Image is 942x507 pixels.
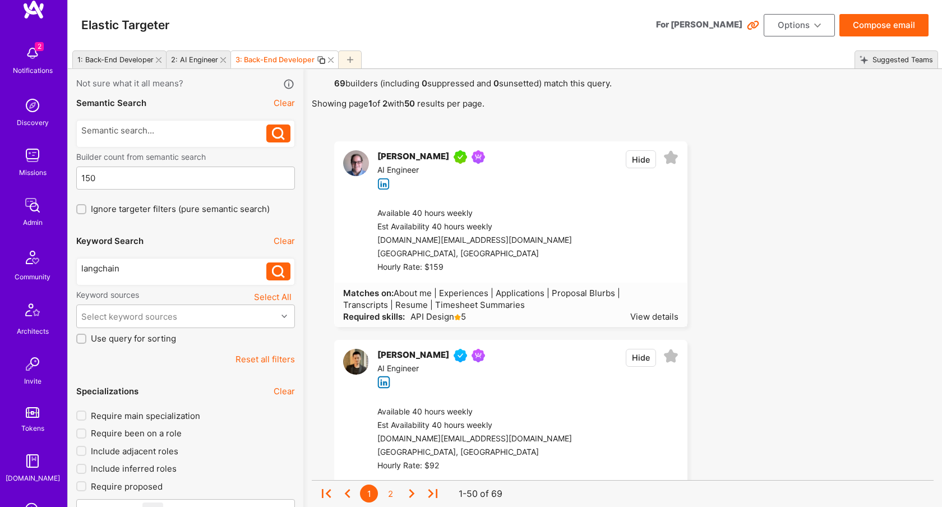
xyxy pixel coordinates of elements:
[19,244,46,271] img: Community
[235,56,315,64] div: 3: Back-End Developer
[377,446,572,459] div: [GEOGRAPHIC_DATA], [GEOGRAPHIC_DATA]
[630,311,678,322] div: View details
[454,314,461,321] i: icon Star
[408,311,466,322] span: API Design 5
[81,262,267,274] div: langchain
[6,472,60,484] div: [DOMAIN_NAME]
[77,56,154,64] div: 1: Back-End Developer
[91,481,163,492] span: Require proposed
[35,42,44,51] span: 2
[454,150,467,164] img: A.Teamer in Residence
[283,78,295,91] i: icon Info
[377,178,390,191] i: icon linkedIn
[459,488,502,500] div: 1-50 of 69
[91,203,270,215] span: Ignore targeter filters (pure semantic search)
[76,97,146,109] div: Semantic Search
[91,410,200,422] span: Require main specialization
[76,151,295,162] label: Builder count from semantic search
[21,450,44,472] img: guide book
[343,349,369,389] a: User Avatar
[91,445,178,457] span: Include adjacent roles
[814,22,821,29] i: icon ArrowDownBlack
[21,42,44,64] img: bell
[381,485,399,503] div: 2
[347,57,353,63] i: icon Plus
[156,57,161,63] i: icon Close
[15,271,50,283] div: Community
[377,220,572,234] div: Est Availability 40 hours weekly
[91,463,177,474] span: Include inferred roles
[472,349,485,362] img: Been on Mission
[663,349,678,364] i: icon EmptyStar
[764,14,835,36] button: Options
[343,288,620,310] span: About me | Experiences | Applications | Proposal Blurbs | Transcripts | Resume | Timesheet Summaries
[76,385,138,397] div: Specializations
[235,353,295,365] button: Reset all filters
[868,52,933,68] div: Suggested Teams
[317,56,326,64] i: icon Copy
[328,57,334,63] i: icon Close
[377,459,572,473] div: Hourly Rate: $92
[382,98,387,109] strong: 2
[377,432,572,446] div: [DOMAIN_NAME][EMAIL_ADDRESS][DOMAIN_NAME]
[272,127,285,140] i: icon Search
[422,78,427,89] strong: 0
[274,385,295,397] button: Clear
[626,349,656,367] button: Hide
[76,235,144,247] div: Keyword Search
[312,98,934,109] p: Showing page of with results per page.
[656,19,742,30] div: For [PERSON_NAME]
[360,485,378,503] div: 1
[17,325,49,337] div: Architects
[272,265,285,278] i: icon Search
[472,150,485,164] img: Been on Mission
[21,94,44,117] img: discovery
[19,167,47,178] div: Missions
[377,376,390,389] i: icon linkedIn
[334,78,345,89] strong: 69
[23,216,43,228] div: Admin
[377,234,572,247] div: [DOMAIN_NAME][EMAIL_ADDRESS][DOMAIN_NAME]
[251,289,295,305] button: Select All
[76,77,183,90] span: Not sure what it all means?
[839,14,929,36] button: Compose email
[220,57,226,63] i: icon Close
[76,289,139,300] label: Keyword sources
[377,419,572,432] div: Est Availability 40 hours weekly
[274,235,295,247] button: Clear
[343,311,405,322] strong: Required skills:
[171,56,218,64] div: 2: AI Engineer
[626,150,656,168] button: Hide
[13,64,53,76] div: Notifications
[17,117,49,128] div: Discovery
[860,56,868,64] i: icon SuggestedTeamsInactive
[21,353,44,375] img: Invite
[81,18,169,32] h3: Elastic Targeter
[91,333,176,344] span: Use query for sorting
[377,405,572,419] div: Available 40 hours weekly
[377,150,449,164] div: [PERSON_NAME]
[343,150,369,176] img: User Avatar
[377,349,449,362] div: [PERSON_NAME]
[377,207,572,220] div: Available 40 hours weekly
[81,311,177,322] div: Select keyword sources
[377,164,490,177] div: AI Engineer
[19,298,46,325] img: Architects
[368,98,372,109] strong: 1
[343,349,369,375] img: User Avatar
[493,78,499,89] strong: 0
[24,375,41,387] div: Invite
[663,150,678,165] i: icon EmptyStar
[377,261,572,274] div: Hourly Rate: $159
[454,349,467,362] img: Vetted A.Teamer
[21,422,44,434] div: Tokens
[26,407,39,418] img: tokens
[377,362,490,376] div: AI Engineer
[21,194,44,216] img: admin teamwork
[274,97,295,109] button: Clear
[21,144,44,167] img: teamwork
[343,150,369,190] a: User Avatar
[377,247,572,261] div: [GEOGRAPHIC_DATA], [GEOGRAPHIC_DATA]
[281,314,287,319] i: icon Chevron
[404,98,415,109] strong: 50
